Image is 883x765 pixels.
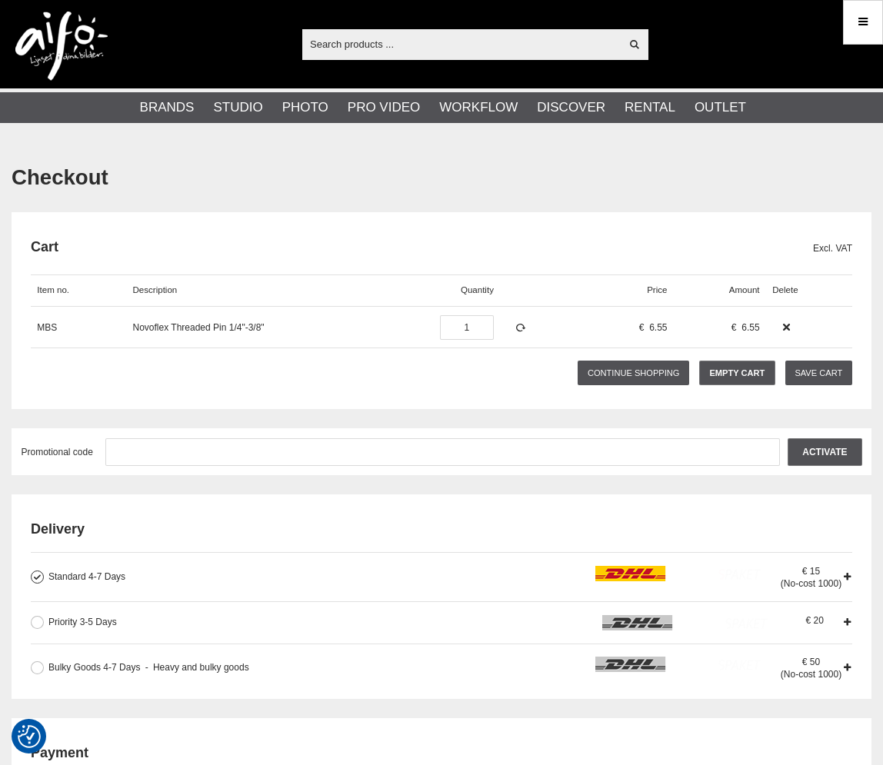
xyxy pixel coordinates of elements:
a: Brands [140,98,195,118]
span: Promotional code [22,447,93,457]
span: Heavy and bulky goods [145,662,249,673]
h2: Payment [31,743,852,763]
a: MBS [37,322,57,333]
span: Description [133,285,178,294]
span: Bulky Goods 4-7 Days [48,662,140,673]
span: Item no. [37,285,69,294]
a: Continue shopping [578,361,689,385]
h1: Checkout [12,163,871,193]
span: Priority 3-5 Days [48,617,117,627]
a: Empty cart [699,361,775,385]
a: Outlet [695,98,746,118]
span: 15 [802,566,820,577]
img: logo.png [15,12,108,81]
img: icon_dhl.png [602,615,768,630]
input: Activate [788,438,861,466]
img: icon_dhl.png [595,566,761,581]
a: Novoflex Threaded Pin 1/4"-3/8" [133,322,265,333]
a: Save cart [785,361,852,385]
span: 20 [806,615,824,626]
a: Workflow [439,98,518,118]
span: (No-cost 1000) [781,578,841,589]
h2: Cart [31,238,813,257]
img: Revisit consent button [18,725,41,748]
a: Pro Video [348,98,420,118]
span: (No-cost 1000) [781,669,841,680]
span: Price [647,285,667,294]
a: Photo [282,98,328,118]
span: Delete [772,285,798,294]
span: 6.55 [649,322,667,333]
span: Quantity [461,285,494,294]
span: Amount [729,285,760,294]
span: Standard 4-7 Days [48,571,125,582]
a: Rental [625,98,675,118]
button: Consent Preferences [18,723,41,750]
input: Search products ... [302,32,620,55]
a: Discover [537,98,605,118]
h2: Delivery [31,520,852,539]
span: Excl. VAT [813,241,852,255]
span: 6.55 [741,322,759,333]
span: 50 [802,657,820,667]
a: Studio [213,98,262,118]
img: icon_dhl.png [595,657,761,672]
